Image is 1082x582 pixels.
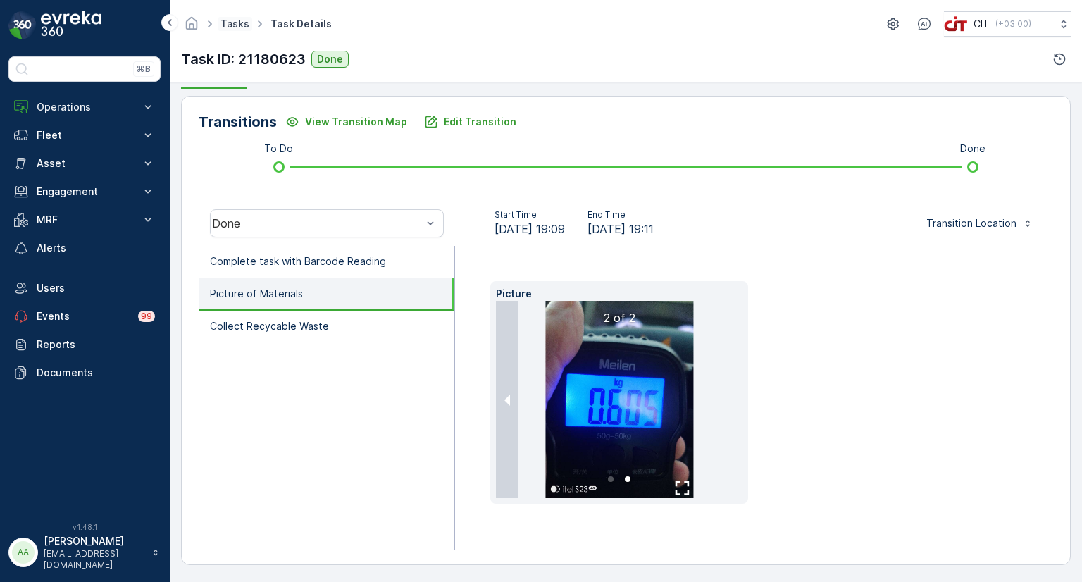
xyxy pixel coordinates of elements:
button: View Transition Map [277,111,416,133]
button: Engagement [8,178,161,206]
span: v 1.48.1 [8,523,161,531]
p: ( +03:00 ) [995,18,1031,30]
button: Operations [8,93,161,121]
li: slide item 1 [608,476,614,482]
p: End Time [587,209,654,221]
p: Asset [37,156,132,171]
img: logo_dark-DEwI_e13.png [41,11,101,39]
p: 2 of 2 [600,308,639,328]
a: Reports [8,330,161,359]
div: Done [212,217,422,230]
p: Reports [37,338,155,352]
span: [DATE] 19:09 [495,221,565,237]
p: Done [960,142,985,156]
p: Picture [496,287,743,301]
button: Transition Location [918,212,1042,235]
p: Start Time [495,209,565,221]
span: Task Details [268,17,335,31]
img: fa1506703e924a458bcc199a8bc2e535.jpg [545,301,693,498]
p: Picture of Materials [210,287,303,301]
button: Asset [8,149,161,178]
p: [PERSON_NAME] [44,534,145,548]
p: Operations [37,100,132,114]
img: logo [8,11,37,39]
span: [DATE] 19:11 [587,221,654,237]
p: ⌘B [137,63,151,75]
button: Done [311,51,349,68]
p: [EMAIL_ADDRESS][DOMAIN_NAME] [44,548,145,571]
li: slide item 2 [625,476,630,482]
p: Alerts [37,241,155,255]
a: Homepage [184,21,199,33]
button: CIT(+03:00) [944,11,1071,37]
a: Documents [8,359,161,387]
button: previous slide / item [496,301,518,498]
p: Done [317,52,343,66]
p: Transition Location [926,216,1016,230]
p: CIT [974,17,990,31]
p: 99 [141,311,152,322]
p: Edit Transition [444,115,516,129]
p: Task ID: 21180623 [181,49,306,70]
p: Complete task with Barcode Reading [210,254,386,268]
button: AA[PERSON_NAME][EMAIL_ADDRESS][DOMAIN_NAME] [8,534,161,571]
p: Collect Recycable Waste [210,319,329,333]
p: Events [37,309,130,323]
a: Users [8,274,161,302]
p: Engagement [37,185,132,199]
p: Documents [37,366,155,380]
p: View Transition Map [305,115,407,129]
a: Tasks [220,18,249,30]
p: Users [37,281,155,295]
a: Events99 [8,302,161,330]
img: cit-logo_pOk6rL0.png [944,16,968,32]
a: Alerts [8,234,161,262]
button: Fleet [8,121,161,149]
button: MRF [8,206,161,234]
button: Edit Transition [416,111,525,133]
p: To Do [264,142,293,156]
div: AA [12,541,35,564]
p: Transitions [199,111,277,132]
p: Fleet [37,128,132,142]
p: MRF [37,213,132,227]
